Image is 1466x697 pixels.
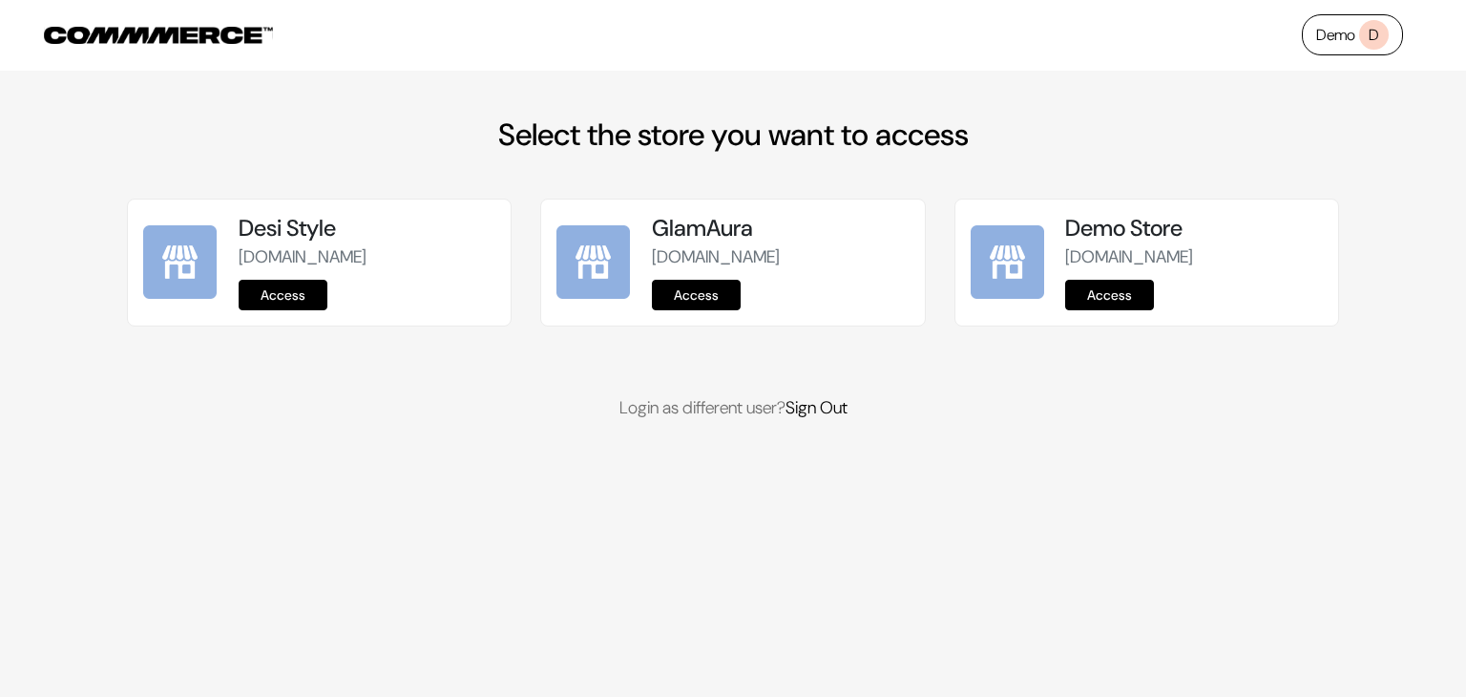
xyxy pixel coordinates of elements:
p: [DOMAIN_NAME] [239,244,495,270]
p: [DOMAIN_NAME] [1065,244,1322,270]
a: Access [1065,280,1154,310]
img: Desi Style [143,225,217,299]
img: COMMMERCE [44,27,273,44]
img: GlamAura [556,225,630,299]
a: DemoD [1302,14,1403,55]
a: Sign Out [785,396,848,419]
h2: Select the store you want to access [127,116,1339,153]
h5: Demo Store [1065,215,1322,243]
h5: Desi Style [239,215,495,243]
a: Access [652,280,741,310]
a: Access [239,280,327,310]
img: Demo Store [971,225,1044,299]
p: Login as different user? [127,395,1339,421]
p: [DOMAIN_NAME] [652,244,909,270]
h5: GlamAura [652,215,909,243]
span: D [1359,20,1389,50]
